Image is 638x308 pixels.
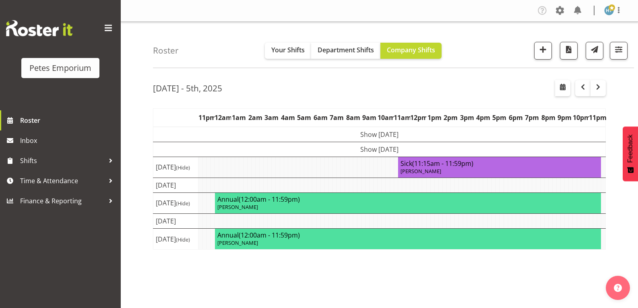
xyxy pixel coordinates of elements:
[589,108,605,127] th: 11pm
[217,239,258,246] span: [PERSON_NAME]
[29,62,91,74] div: Petes Emporium
[623,126,638,181] button: Feedback - Show survey
[280,108,296,127] th: 4am
[176,164,190,171] span: (Hide)
[328,108,345,127] th: 7am
[20,134,117,147] span: Inbox
[265,43,311,59] button: Your Shifts
[231,108,247,127] th: 1am
[6,20,72,36] img: Rosterit website logo
[215,108,231,127] th: 12am
[20,155,105,167] span: Shifts
[247,108,263,127] th: 2am
[296,108,312,127] th: 5am
[412,159,473,168] span: (11:15am - 11:59pm)
[534,42,552,60] button: Add a new shift
[217,195,599,203] h4: Annual
[426,108,442,127] th: 1pm
[153,229,198,250] td: [DATE]
[153,178,198,192] td: [DATE]
[540,108,556,127] th: 8pm
[20,195,105,207] span: Finance & Reporting
[361,108,377,127] th: 9am
[610,42,628,60] button: Filter Shifts
[176,236,190,243] span: (Hide)
[560,42,578,60] button: Download a PDF of the roster according to the set date range.
[153,214,198,229] td: [DATE]
[586,42,603,60] button: Send a list of all shifts for the selected filtered period to all rostered employees.
[380,43,442,59] button: Company Shifts
[198,108,215,127] th: 11pm
[442,108,458,127] th: 2pm
[153,157,198,178] td: [DATE]
[345,108,361,127] th: 8am
[401,159,599,167] h4: Sick
[217,231,599,239] h4: Annual
[318,45,374,54] span: Department Shifts
[264,108,280,127] th: 3am
[239,195,300,204] span: (12:00am - 11:59pm)
[20,175,105,187] span: Time & Attendance
[387,45,435,54] span: Company Shifts
[239,231,300,240] span: (12:00am - 11:59pm)
[491,108,508,127] th: 5pm
[508,108,524,127] th: 6pm
[524,108,540,127] th: 7pm
[557,108,573,127] th: 9pm
[459,108,475,127] th: 3pm
[176,200,190,207] span: (Hide)
[312,108,328,127] th: 6am
[153,46,179,55] h4: Roster
[614,284,622,292] img: help-xxl-2.png
[475,108,491,127] th: 4pm
[573,108,589,127] th: 10pm
[627,134,634,163] span: Feedback
[153,83,222,93] h2: [DATE] - 5th, 2025
[153,192,198,213] td: [DATE]
[555,80,570,96] button: Select a specific date within the roster.
[378,108,394,127] th: 10am
[153,142,606,157] td: Show [DATE]
[20,114,117,126] span: Roster
[217,203,258,211] span: [PERSON_NAME]
[153,127,606,142] td: Show [DATE]
[271,45,305,54] span: Your Shifts
[311,43,380,59] button: Department Shifts
[401,167,441,175] span: [PERSON_NAME]
[604,6,614,15] img: helena-tomlin701.jpg
[394,108,410,127] th: 11am
[410,108,426,127] th: 12pm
